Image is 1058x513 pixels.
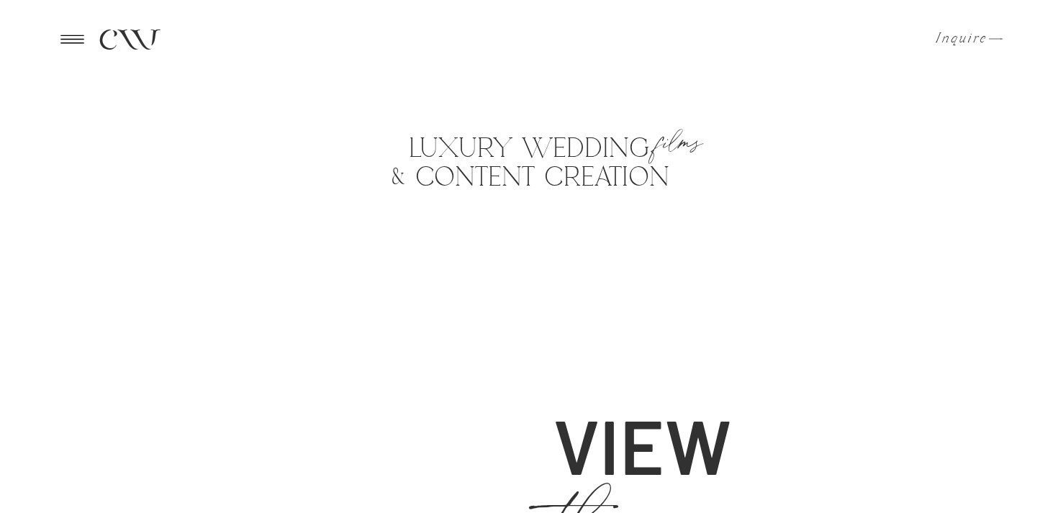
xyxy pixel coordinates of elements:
a: Inquire [936,32,978,46]
a: CW [99,26,159,52]
p: films [642,127,718,163]
h1: Luxury wedding & content creation [353,135,705,197]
